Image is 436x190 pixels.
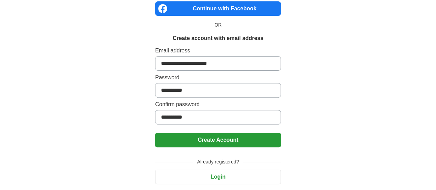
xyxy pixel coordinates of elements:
span: OR [210,21,226,29]
button: Login [155,170,281,184]
a: Continue with Facebook [155,1,281,16]
label: Email address [155,47,281,55]
button: Create Account [155,133,281,147]
h1: Create account with email address [173,34,263,42]
label: Password [155,73,281,82]
a: Login [155,174,281,180]
span: Already registered? [193,158,243,166]
label: Confirm password [155,100,281,109]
